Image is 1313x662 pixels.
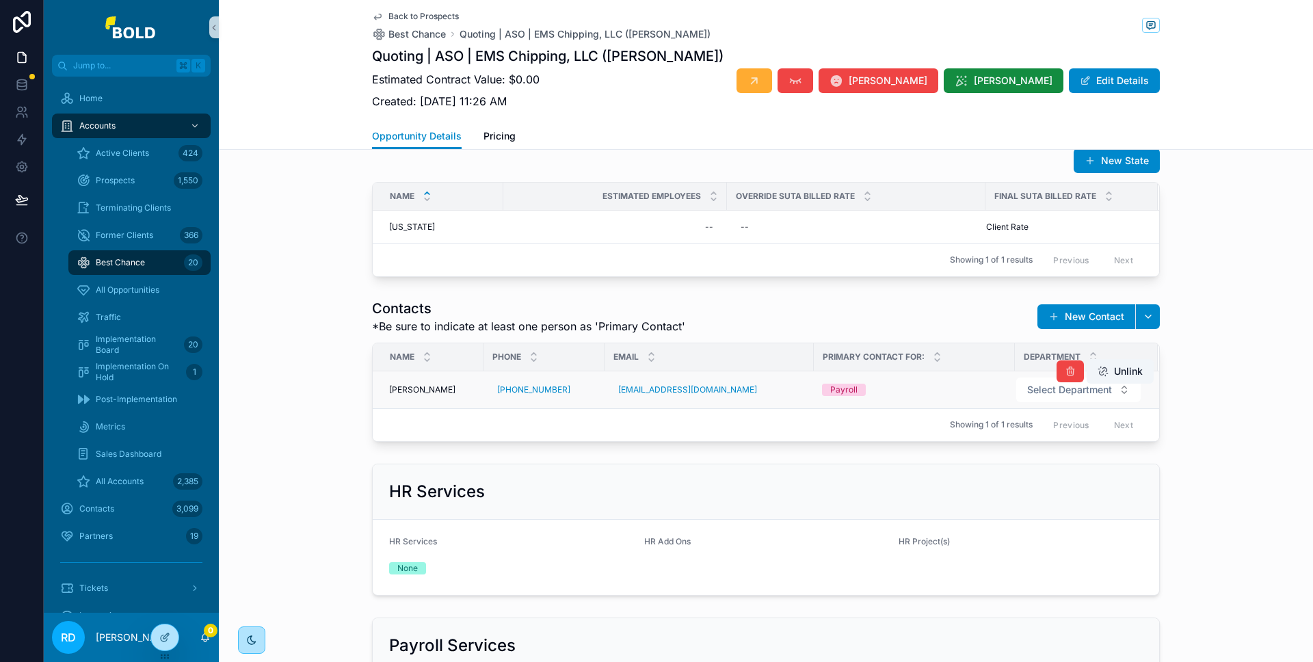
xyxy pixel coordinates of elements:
span: Client Rate [986,222,1029,233]
a: Former Clients366 [68,223,211,248]
button: Unlink [1087,359,1154,384]
div: 2,385 [173,473,202,490]
span: Terminating Clients [96,202,171,213]
span: HR Services [389,536,437,546]
a: Home [52,86,211,111]
span: HR Add Ons [644,536,691,546]
a: Traffic [68,305,211,330]
h1: Quoting | ASO | EMS Chipping, LLC ([PERSON_NAME]) [372,47,724,66]
div: 20 [184,254,202,271]
a: -- [512,216,719,238]
span: Primary Contact For: [823,352,925,362]
p: Created: [DATE] 11:26 AM [372,93,724,109]
div: 3,099 [172,501,202,517]
span: Name [390,352,414,362]
a: [PHONE_NUMBER] [492,379,596,401]
button: [PERSON_NAME] [944,68,1063,93]
span: Prospects [96,175,135,186]
span: Former Clients [96,230,153,241]
span: *Be sure to indicate at least one person as 'Primary Contact' [372,318,685,334]
div: 366 [180,227,202,243]
span: Home [79,93,103,104]
h2: HR Services [389,481,485,503]
a: Accounts [52,114,211,138]
span: Select Department [1027,383,1112,397]
a: Prospects1,550 [68,168,211,193]
div: -- [705,222,713,233]
p: Estimated Contract Value: $0.00 [372,71,724,88]
span: Override SUTA Billed Rate [736,191,855,202]
span: [PERSON_NAME] [389,384,455,395]
span: Best Chance [96,257,145,268]
span: [US_STATE] [389,222,435,233]
img: App logo [105,16,157,38]
a: Best Chance20 [68,250,211,275]
span: Implementation On Hold [96,361,181,383]
a: [EMAIL_ADDRESS][DOMAIN_NAME] [613,379,806,401]
a: Client Rate [986,222,1141,233]
span: Back to Prospects [388,11,459,22]
button: Jump to...K [52,55,211,77]
a: Post-Implementation [68,387,211,412]
div: 19 [186,528,202,544]
div: 20 [184,336,202,353]
a: Implementation On Hold1 [68,360,211,384]
a: Active Clients424 [68,141,211,165]
span: Contacts [79,503,114,514]
div: Payroll [830,384,858,396]
a: Quoting | ASO | EMS Chipping, LLC ([PERSON_NAME]) [460,27,711,41]
a: [EMAIL_ADDRESS][DOMAIN_NAME] [618,384,757,395]
a: Pricing [483,124,516,151]
div: 1,550 [174,172,202,189]
a: Terminating Clients [68,196,211,220]
a: All Opportunities [68,278,211,302]
a: Contacts3,099 [52,496,211,521]
a: Payroll [822,384,1007,396]
a: Opportunity Details [372,124,462,150]
span: Opportunity Details [372,129,462,143]
span: Pricing [483,129,516,143]
span: [PERSON_NAME] [974,74,1052,88]
span: RD [61,629,76,646]
span: Department [1024,352,1080,362]
a: Partners19 [52,524,211,548]
div: scrollable content [44,77,219,613]
span: Phone [492,352,521,362]
span: Partners [79,531,113,542]
button: [PERSON_NAME] [819,68,938,93]
span: Email [613,352,639,362]
a: [US_STATE] [389,222,495,233]
span: 0 [204,624,217,637]
div: 1 [186,364,202,380]
span: Implementation Board [96,334,178,356]
span: Post-Implementation [96,394,177,405]
span: Accounts [79,120,116,131]
span: [PERSON_NAME] [849,74,927,88]
span: Showing 1 of 1 results [950,254,1033,265]
a: Sales Dashboard [68,442,211,466]
span: Name [390,191,414,202]
button: New State [1074,148,1160,173]
a: Interactions [52,603,211,628]
span: Estimated Employees [602,191,701,202]
a: Implementation Board20 [68,332,211,357]
a: Select Button [1016,377,1141,403]
a: Back to Prospects [372,11,459,22]
div: None [397,562,418,574]
a: [PHONE_NUMBER] [497,384,570,395]
span: Best Chance [388,27,446,41]
span: All Accounts [96,476,144,487]
span: Final SUTA Billed Rate [994,191,1096,202]
p: [PERSON_NAME] [96,631,174,644]
span: Jump to... [73,60,171,71]
a: Best Chance [372,27,446,41]
span: Sales Dashboard [96,449,161,460]
button: Select Button [1016,378,1141,402]
span: Traffic [96,312,121,323]
span: All Opportunities [96,284,159,295]
a: All Accounts2,385 [68,469,211,494]
a: [PERSON_NAME] [389,384,475,395]
button: New Contact [1037,304,1135,329]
